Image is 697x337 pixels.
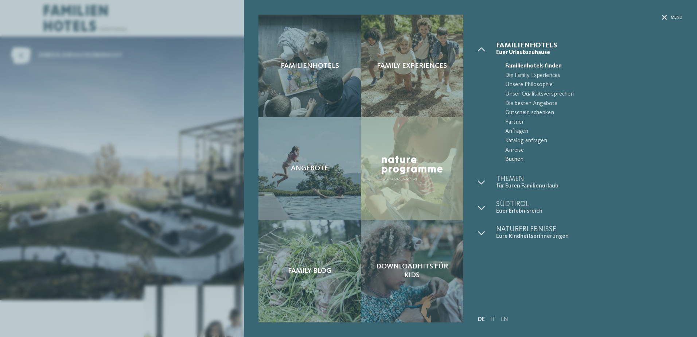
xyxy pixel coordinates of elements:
a: Familienhotels finden [496,62,682,71]
a: DE [478,317,485,322]
span: Family Blog [288,267,331,275]
a: AKI: Alles, was das Kinderherz begehrt Angebote [258,117,361,220]
span: Die Family Experiences [505,71,682,81]
a: Buchen [496,155,682,164]
span: Unser Qualitätsversprechen [505,90,682,99]
a: Südtirol Euer Erlebnisreich [496,201,682,215]
a: AKI: Alles, was das Kinderherz begehrt Downloadhits für Kids [361,220,463,322]
span: Familienhotels [281,62,339,70]
img: Nature Programme [379,154,445,183]
a: Unsere Philosophie [496,80,682,90]
span: Anfragen [505,127,682,136]
span: Familienhotels [496,42,682,49]
span: Die besten Angebote [505,99,682,109]
a: AKI: Alles, was das Kinderherz begehrt Family Experiences [361,15,463,117]
span: Eure Kindheitserinnerungen [496,233,682,240]
span: Buchen [505,155,682,164]
a: Unser Qualitätsversprechen [496,90,682,99]
span: Euer Urlaubszuhause [496,49,682,56]
a: Familienhotels Euer Urlaubszuhause [496,42,682,56]
a: AKI: Alles, was das Kinderherz begehrt Family Blog [258,220,361,322]
span: Familienhotels finden [505,62,682,71]
a: AKI: Alles, was das Kinderherz begehrt Familienhotels [258,15,361,117]
a: Anreise [496,146,682,155]
span: Themen [496,175,682,183]
a: Katalog anfragen [496,136,682,146]
span: Euer Erlebnisreich [496,208,682,215]
span: Südtirol [496,201,682,208]
span: für Euren Familienurlaub [496,183,682,190]
span: Downloadhits für Kids [368,262,456,280]
span: Gutschein schenken [505,108,682,118]
a: AKI: Alles, was das Kinderherz begehrt Nature Programme [361,117,463,220]
span: Partner [505,118,682,127]
a: IT [490,317,495,322]
a: Anfragen [496,127,682,136]
a: Naturerlebnisse Eure Kindheitserinnerungen [496,226,682,240]
a: EN [501,317,508,322]
span: Unsere Philosophie [505,80,682,90]
a: Themen für Euren Familienurlaub [496,175,682,190]
a: Die besten Angebote [496,99,682,109]
span: Menü [671,15,682,21]
a: Gutschein schenken [496,108,682,118]
a: Partner [496,118,682,127]
span: Katalog anfragen [505,136,682,146]
span: Anreise [505,146,682,155]
a: Die Family Experiences [496,71,682,81]
span: Family Experiences [377,62,447,70]
span: Angebote [291,164,328,173]
span: Naturerlebnisse [496,226,682,233]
